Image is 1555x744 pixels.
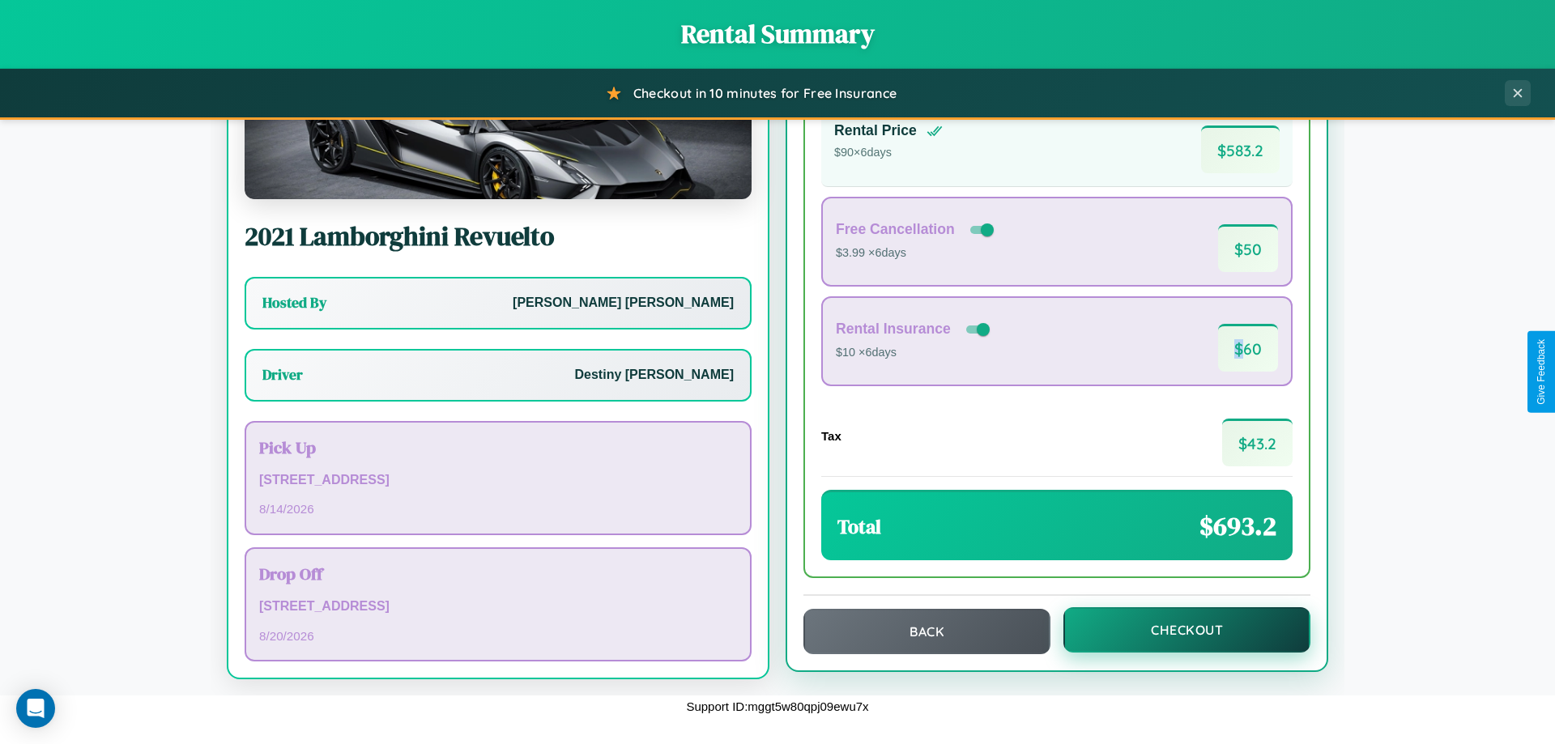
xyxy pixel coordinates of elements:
[245,219,752,254] h2: 2021 Lamborghini Revuelto
[836,221,955,238] h4: Free Cancellation
[834,142,943,164] p: $ 90 × 6 days
[259,595,737,619] p: [STREET_ADDRESS]
[686,695,868,717] p: Support ID: mggt5w80qpj09ewu7x
[575,363,734,387] p: Destiny [PERSON_NAME]
[1201,125,1280,173] span: $ 583.2
[16,16,1539,52] h1: Rental Summary
[262,293,326,312] h3: Hosted By
[16,689,55,728] div: Open Intercom Messenger
[836,321,951,338] h4: Rental Insurance
[837,513,881,540] h3: Total
[259,469,737,492] p: [STREET_ADDRESS]
[803,609,1050,654] button: Back
[1536,339,1547,405] div: Give Feedback
[633,85,897,101] span: Checkout in 10 minutes for Free Insurance
[1218,224,1278,272] span: $ 50
[259,562,737,585] h3: Drop Off
[1218,324,1278,372] span: $ 60
[1222,419,1293,466] span: $ 43.2
[1063,607,1310,653] button: Checkout
[821,429,841,443] h4: Tax
[836,342,993,363] p: $10 × 6 days
[834,122,917,139] h4: Rental Price
[513,291,734,315] p: [PERSON_NAME] [PERSON_NAME]
[259,625,737,647] p: 8 / 20 / 2026
[836,243,997,264] p: $3.99 × 6 days
[259,436,737,459] h3: Pick Up
[1199,508,1276,544] span: $ 693.2
[259,498,737,520] p: 8 / 14 / 2026
[262,365,303,385] h3: Driver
